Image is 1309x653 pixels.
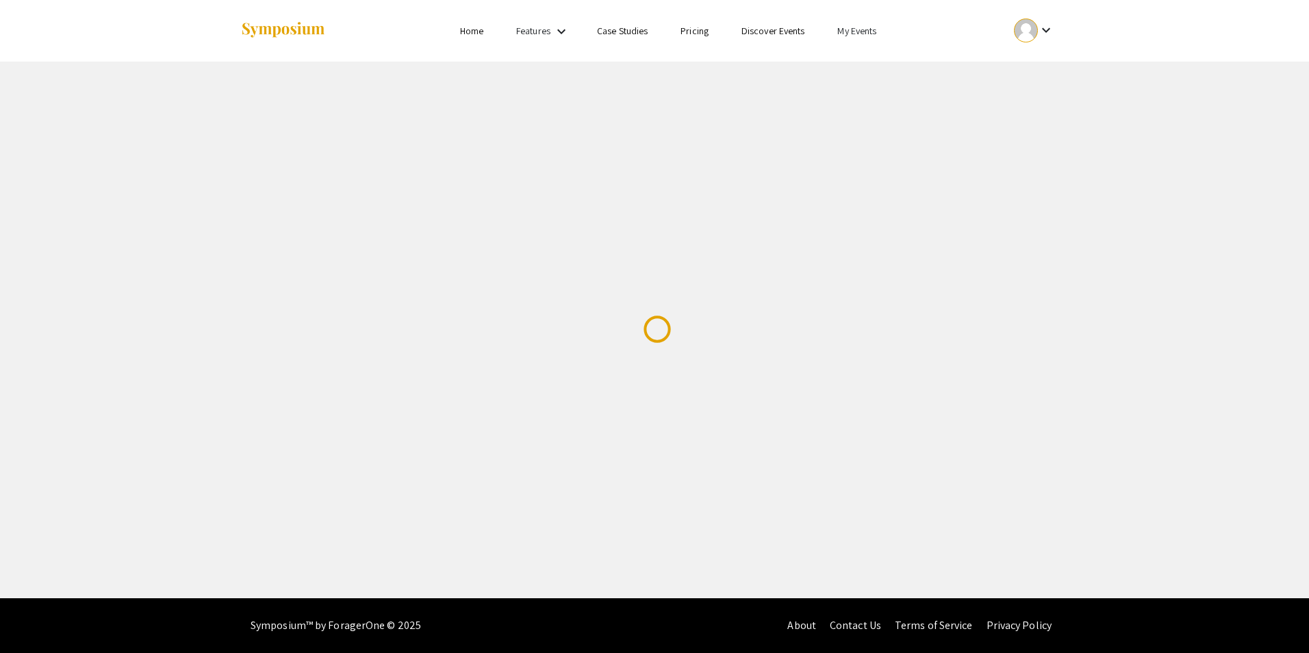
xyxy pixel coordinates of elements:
a: Terms of Service [895,618,973,632]
a: Case Studies [597,25,648,37]
a: Home [460,25,483,37]
mat-icon: Expand Features list [553,23,570,40]
a: Features [516,25,550,37]
a: Discover Events [741,25,805,37]
a: About [787,618,816,632]
a: Contact Us [830,618,881,632]
mat-icon: Expand account dropdown [1038,22,1054,38]
a: Pricing [681,25,709,37]
button: Expand account dropdown [1000,15,1069,46]
img: Symposium by ForagerOne [240,21,326,40]
a: My Events [837,25,876,37]
a: Privacy Policy [987,618,1052,632]
div: Symposium™ by ForagerOne © 2025 [251,598,421,653]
